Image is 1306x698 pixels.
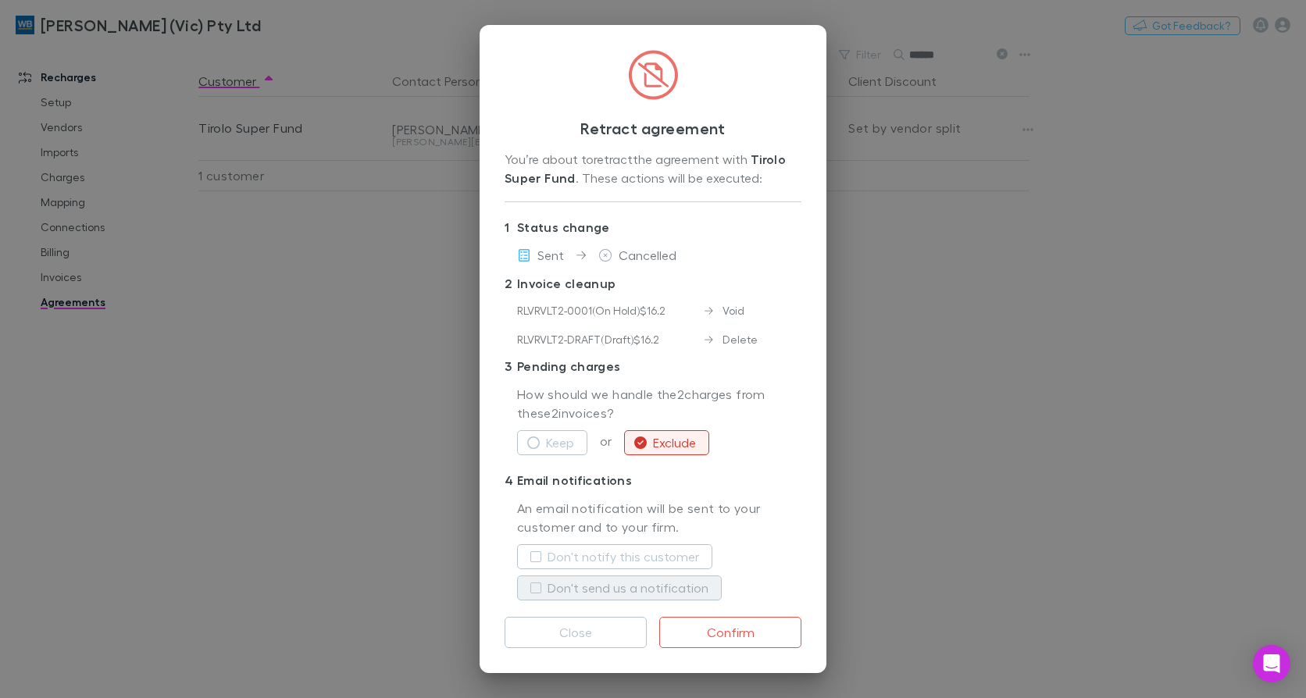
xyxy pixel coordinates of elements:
div: Void [705,302,744,319]
p: Pending charges [505,354,801,379]
p: Invoice cleanup [505,271,801,296]
div: 3 [505,357,517,376]
span: or [587,433,624,448]
span: Sent [537,248,564,262]
p: How should we handle the 2 charges from these 2 invoices? [517,385,801,424]
div: Delete [705,331,758,347]
label: Don't notify this customer [548,547,699,566]
p: An email notification will be sent to your customer and to your firm. [517,499,801,538]
h3: Retract agreement [505,119,801,137]
button: Confirm [659,617,801,648]
div: Open Intercom Messenger [1253,645,1290,682]
label: Don't send us a notification [548,579,708,597]
button: Don't notify this customer [517,544,712,569]
div: 1 [505,218,517,237]
div: RLVRVLT2-0001 ( On Hold ) $16.2 [517,302,705,319]
button: Close [505,617,647,648]
p: Email notifications [505,468,801,493]
p: Status change [505,215,801,240]
span: Cancelled [619,248,676,262]
button: Keep [517,430,587,455]
div: You’re about to retract the agreement with . These actions will be executed: [505,150,801,189]
img: CircledFileSlash.svg [628,50,678,100]
div: RLVRVLT2-DRAFT ( Draft ) $16.2 [517,331,705,347]
div: 2 [505,274,517,293]
button: Don't send us a notification [517,575,722,600]
div: 4 [505,471,517,490]
button: Exclude [624,430,709,455]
